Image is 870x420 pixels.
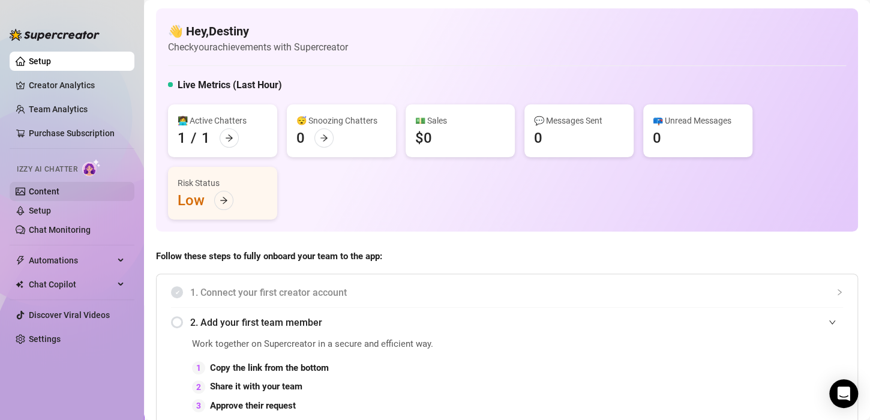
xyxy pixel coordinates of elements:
[171,278,843,307] div: 1. Connect your first creator account
[29,124,125,143] a: Purchase Subscription
[178,78,282,92] h5: Live Metrics (Last Hour)
[168,23,348,40] h4: 👋 Hey, Destiny
[415,128,432,148] div: $0
[829,319,836,326] span: expanded
[192,380,205,394] div: 2
[220,196,228,205] span: arrow-right
[29,275,114,294] span: Chat Copilot
[296,128,305,148] div: 0
[10,29,100,41] img: logo-BBDzfeDw.svg
[29,76,125,95] a: Creator Analytics
[178,114,268,127] div: 👩‍💻 Active Chatters
[210,362,329,373] strong: Copy the link from the bottom
[178,176,268,190] div: Risk Status
[29,206,51,215] a: Setup
[210,381,302,392] strong: Share it with your team
[653,128,661,148] div: 0
[168,40,348,55] article: Check your achievements with Supercreator
[29,334,61,344] a: Settings
[534,128,542,148] div: 0
[82,159,101,176] img: AI Chatter
[16,280,23,289] img: Chat Copilot
[415,114,505,127] div: 💵 Sales
[210,400,296,411] strong: Approve their request
[29,225,91,235] a: Chat Monitoring
[171,308,843,337] div: 2. Add your first team member
[829,379,858,408] div: Open Intercom Messenger
[29,104,88,114] a: Team Analytics
[190,285,843,300] span: 1. Connect your first creator account
[192,399,205,412] div: 3
[16,256,25,265] span: thunderbolt
[190,315,843,330] span: 2. Add your first team member
[29,251,114,270] span: Automations
[156,251,382,262] strong: Follow these steps to fully onboard your team to the app:
[192,337,573,352] span: Work together on Supercreator in a secure and efficient way.
[29,56,51,66] a: Setup
[225,134,233,142] span: arrow-right
[653,114,743,127] div: 📪 Unread Messages
[296,114,386,127] div: 😴 Snoozing Chatters
[836,289,843,296] span: collapsed
[29,310,110,320] a: Discover Viral Videos
[320,134,328,142] span: arrow-right
[202,128,210,148] div: 1
[17,164,77,175] span: Izzy AI Chatter
[192,361,205,374] div: 1
[29,187,59,196] a: Content
[178,128,186,148] div: 1
[534,114,624,127] div: 💬 Messages Sent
